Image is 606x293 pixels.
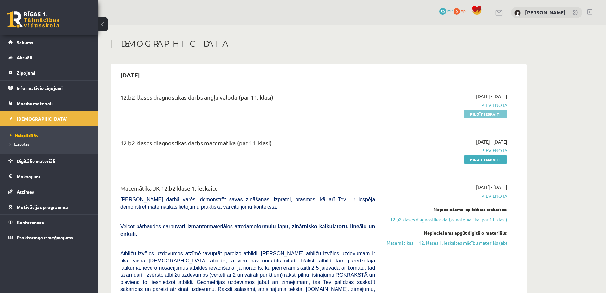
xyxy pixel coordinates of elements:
div: 12.b2 klases diagnostikas darbs matemātikā (par 11. klasi) [120,138,375,150]
img: Dāniels Masjulis [514,10,521,16]
a: Digitālie materiāli [8,154,89,169]
a: Konferences [8,215,89,230]
div: Matemātika JK 12.b2 klase 1. ieskaite [120,184,375,196]
a: Sākums [8,35,89,50]
a: Maksājumi [8,169,89,184]
a: Pildīt ieskaiti [464,155,507,164]
span: Pievienota [385,102,507,108]
a: Ziņojumi [8,65,89,80]
legend: Maksājumi [17,169,89,184]
div: Nepieciešams izpildīt šīs ieskaites: [385,206,507,213]
span: [DATE] - [DATE] [476,93,507,100]
span: [DEMOGRAPHIC_DATA] [17,116,68,121]
span: [PERSON_NAME] darbā varēsi demonstrēt savas zināšanas, izpratni, prasmes, kā arī Tev ir iespēja d... [120,197,375,210]
a: Matemātikas I - 12. klases 1. ieskaites mācību materiāls (ab) [385,239,507,246]
a: Izlabotās [10,141,91,147]
a: Mācību materiāli [8,96,89,111]
h2: [DATE] [114,67,147,83]
span: Motivācijas programma [17,204,68,210]
a: Aktuāli [8,50,89,65]
span: [DATE] - [DATE] [476,184,507,191]
a: Proktoringa izmēģinājums [8,230,89,245]
span: Izlabotās [10,141,29,146]
a: Informatīvie ziņojumi [8,81,89,96]
span: Konferences [17,219,44,225]
a: [DEMOGRAPHIC_DATA] [8,111,89,126]
b: formulu lapu, zinātnisko kalkulatoru, lineālu un cirkuli. [120,224,375,236]
div: Nepieciešams apgūt digitālo materiālu: [385,229,507,236]
legend: Ziņojumi [17,65,89,80]
a: Neizpildītās [10,133,91,138]
a: 12.b2 klases diagnostikas darbs matemātikā (par 11. klasi) [385,216,507,223]
span: Aktuāli [17,55,32,60]
span: xp [461,8,465,13]
a: [PERSON_NAME] [525,9,566,16]
span: Pievienota [385,193,507,199]
div: 12.b2 klases diagnostikas darbs angļu valodā (par 11. klasi) [120,93,375,105]
span: 50 [439,8,446,15]
span: Proktoringa izmēģinājums [17,235,73,240]
span: [DATE] - [DATE] [476,138,507,145]
span: Sākums [17,39,33,45]
a: Atzīmes [8,184,89,199]
span: Mācību materiāli [17,100,53,106]
span: Veicot pārbaudes darbu materiālos atrodamo [120,224,375,236]
span: Digitālie materiāli [17,158,55,164]
b: vari izmantot [176,224,209,229]
span: Pievienota [385,147,507,154]
span: 0 [454,8,460,15]
span: Atzīmes [17,189,34,195]
a: 0 xp [454,8,468,13]
a: Motivācijas programma [8,199,89,214]
a: Rīgas 1. Tālmācības vidusskola [7,11,59,28]
a: 50 mP [439,8,453,13]
span: Neizpildītās [10,133,38,138]
a: Pildīt ieskaiti [464,110,507,118]
h1: [DEMOGRAPHIC_DATA] [111,38,527,49]
legend: Informatīvie ziņojumi [17,81,89,96]
span: mP [447,8,453,13]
